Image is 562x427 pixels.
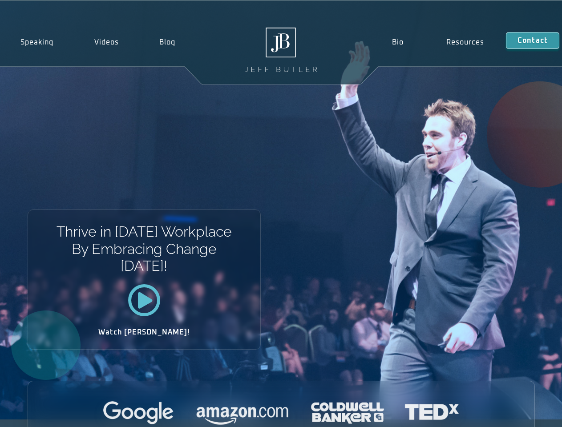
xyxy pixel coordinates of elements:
a: Blog [139,32,196,52]
span: Contact [518,37,548,44]
a: Resources [425,32,506,52]
h2: Watch [PERSON_NAME]! [59,329,229,336]
a: Bio [370,32,425,52]
nav: Menu [370,32,505,52]
a: Videos [74,32,139,52]
a: Contact [506,32,559,49]
h1: Thrive in [DATE] Workplace By Embracing Change [DATE]! [56,223,232,274]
